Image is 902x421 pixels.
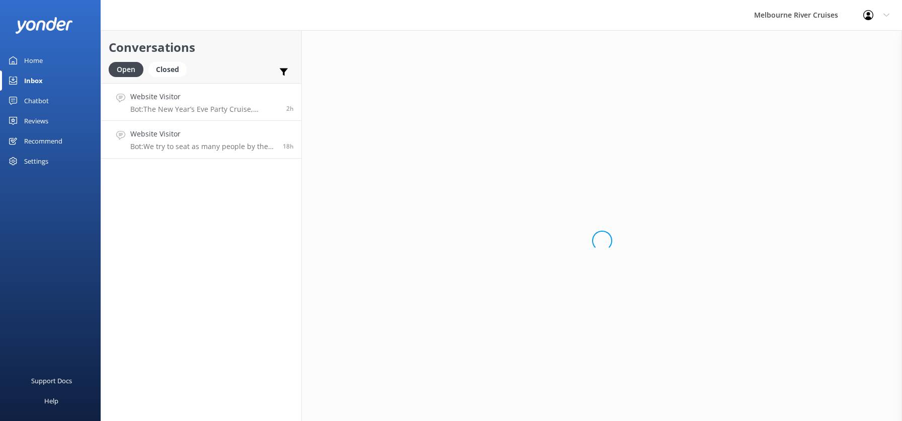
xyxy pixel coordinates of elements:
p: Bot: We try to seat as many people by the windows as possible, but not everyone is able to sit th... [130,142,275,151]
div: Reviews [24,111,48,131]
h4: Website Visitor [130,91,279,102]
div: Inbox [24,71,43,91]
div: Home [24,50,43,71]
span: Sep 03 2025 06:38pm (UTC +10:00) Australia/Sydney [283,142,294,151]
div: Support Docs [31,371,72,391]
a: Closed [148,63,192,75]
a: Website VisitorBot:The New Year’s Eve Party Cruise, starting from $299, includes a 4-hour celebra... [101,83,301,121]
div: Open [109,62,143,77]
div: Settings [24,151,48,171]
img: yonder-white-logo.png [15,17,73,34]
a: Website VisitorBot:We try to seat as many people by the windows as possible, but not everyone is ... [101,121,301,159]
h4: Website Visitor [130,128,275,139]
h2: Conversations [109,38,294,57]
div: Closed [148,62,187,77]
div: Chatbot [24,91,49,111]
p: Bot: The New Year’s Eve Party Cruise, starting from $299, includes a 4-hour celebration on the Ya... [130,105,279,114]
div: Help [44,391,58,411]
div: Recommend [24,131,62,151]
span: Sep 04 2025 10:14am (UTC +10:00) Australia/Sydney [286,104,294,113]
a: Open [109,63,148,75]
